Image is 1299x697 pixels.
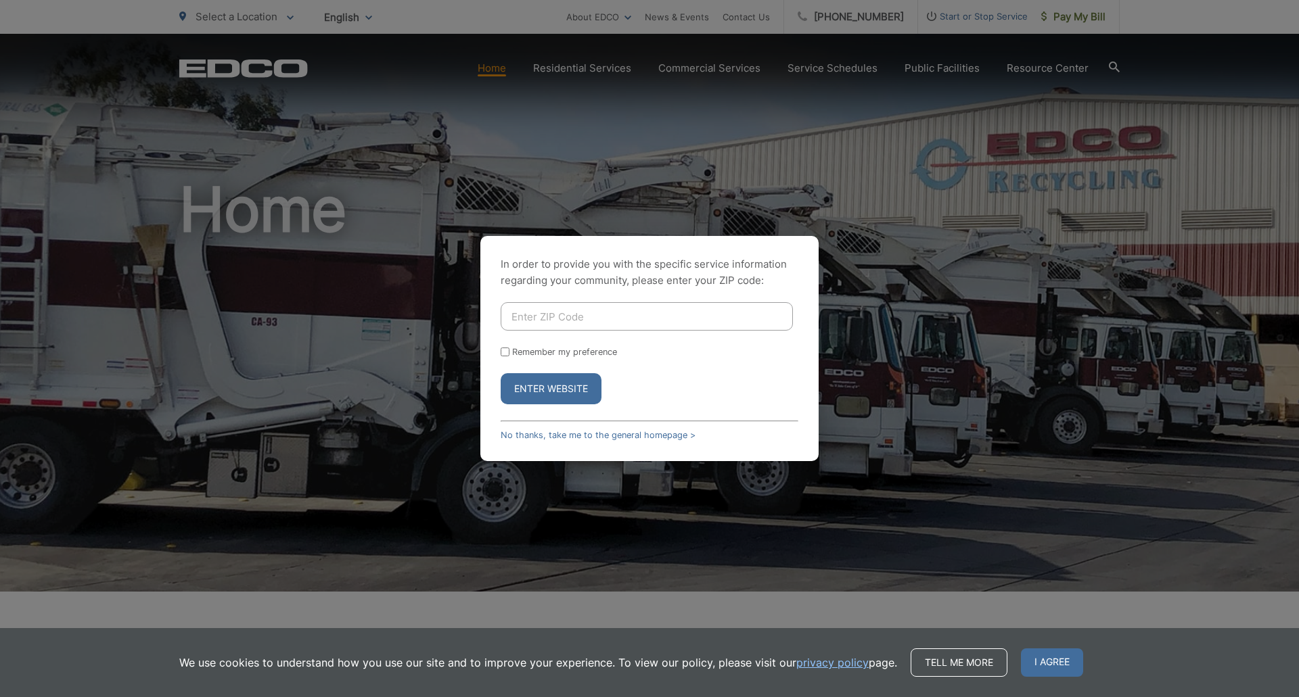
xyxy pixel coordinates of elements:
span: I agree [1021,648,1083,677]
a: privacy policy [796,654,869,671]
button: Enter Website [501,373,601,404]
a: No thanks, take me to the general homepage > [501,430,696,440]
input: Enter ZIP Code [501,302,793,331]
p: We use cookies to understand how you use our site and to improve your experience. To view our pol... [179,654,897,671]
p: In order to provide you with the specific service information regarding your community, please en... [501,256,798,289]
label: Remember my preference [512,347,617,357]
a: Tell me more [911,648,1007,677]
